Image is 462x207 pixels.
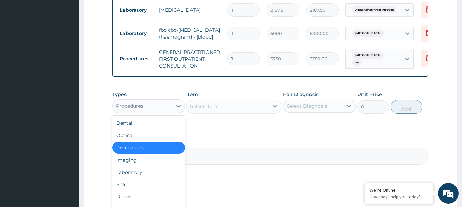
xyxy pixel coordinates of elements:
td: fbc cbc-[MEDICAL_DATA] (haemogram) - [blood] [156,23,224,44]
span: Acute urinary tract infection [352,6,397,13]
td: [MEDICAL_DATA] [156,3,224,17]
span: We're online! [40,61,94,130]
label: Item [186,91,198,98]
label: Unit Price [357,91,382,98]
div: Select Diagnosis [287,103,327,109]
label: Comment [112,138,429,144]
textarea: Type your message and hit 'Enter' [3,136,130,160]
div: Optical [112,129,185,142]
td: Laboratory [116,27,156,40]
img: d_794563401_company_1708531726252_794563401 [13,34,28,51]
div: Dental [112,117,185,129]
span: [MEDICAL_DATA] [352,30,384,37]
div: Imaging [112,154,185,166]
button: Add [391,100,422,114]
div: Drugs [112,191,185,203]
span: [MEDICAL_DATA] [352,52,384,59]
div: Minimize live chat window [112,3,129,20]
label: Types [112,92,127,98]
div: Spa [112,178,185,191]
label: Pair Diagnosis [283,91,318,98]
div: Chat with us now [36,38,115,47]
div: Laboratory [112,166,185,178]
td: GENERAL PRACTITIONER FIRST OUTPATIENT CONSULTATION [156,45,224,73]
td: Procedures [116,53,156,65]
p: How may I help you today? [370,194,428,200]
div: Procedures [112,142,185,154]
span: + 4 [352,59,362,66]
div: Select Item [190,103,217,110]
td: Laboratory [116,4,156,16]
div: We're Online! [370,187,428,193]
div: Procedures [116,103,143,109]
